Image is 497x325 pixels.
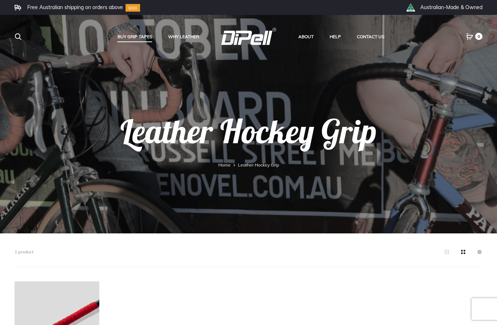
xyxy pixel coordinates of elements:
a: Home [218,162,231,168]
img: DiPell [221,28,277,45]
img: th_right_icon2.png [406,4,415,12]
a: 0 [466,33,473,40]
a: Help [330,32,341,41]
nav: Leather Hockey Grip [15,160,482,170]
h1: Leather Hockey Grip [15,115,482,160]
li: Australian-Made & Owned [420,4,482,11]
p: 1 product [15,248,33,256]
a: Why Leather [168,32,199,41]
a: Buy Grip Tapes [118,32,152,41]
a: About [298,32,314,41]
span: 0 [475,33,482,40]
li: Free Australian shipping on orders above [27,4,123,11]
a: Contact Us [357,32,384,41]
img: Frame.svg [15,5,21,11]
img: Group-10.svg [126,4,140,12]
